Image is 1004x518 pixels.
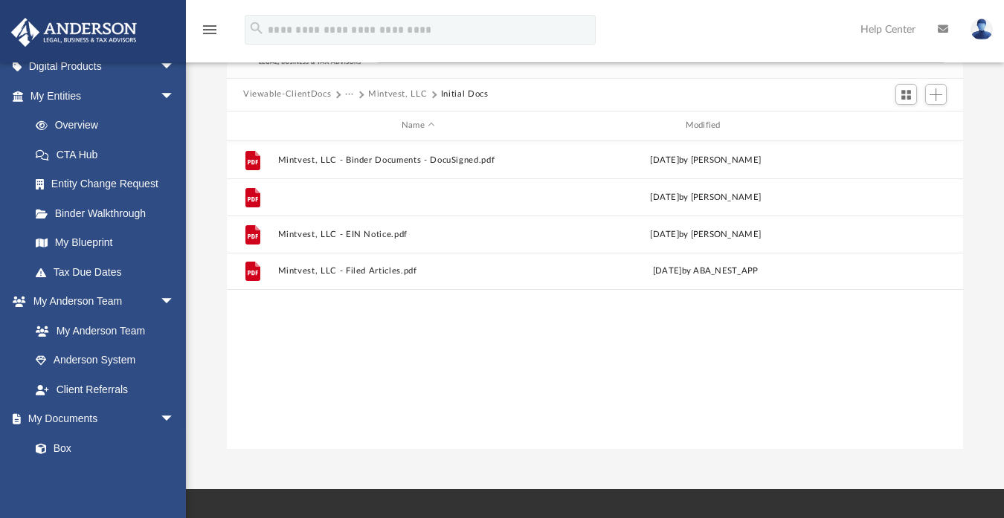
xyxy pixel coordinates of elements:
[21,111,197,140] a: Overview
[160,81,190,111] span: arrow_drop_down
[564,119,846,132] div: Modified
[278,155,559,164] button: Mintvest, LLC - Binder Documents - DocuSigned.pdf
[248,20,265,36] i: search
[7,18,141,47] img: Anderson Advisors Platinum Portal
[21,257,197,287] a: Tax Due Dates
[160,52,190,82] span: arrow_drop_down
[21,169,197,199] a: Entity Change Request
[234,119,271,132] div: id
[10,81,197,111] a: My Entitiesarrow_drop_down
[852,119,956,132] div: id
[278,192,559,201] button: Mintvest, LLC - Binder Documents.pdf
[21,140,197,169] a: CTA Hub
[160,287,190,317] span: arrow_drop_down
[925,84,947,105] button: Add
[278,229,559,239] button: Mintvest, LLC - EIN Notice.pdf
[565,227,846,241] div: [DATE] by [PERSON_NAME]
[565,190,846,204] div: [DATE] by [PERSON_NAME]
[277,119,559,132] div: Name
[10,404,190,434] a: My Documentsarrow_drop_down
[971,19,993,40] img: User Pic
[160,404,190,435] span: arrow_drop_down
[227,141,963,449] div: grid
[441,88,489,101] button: Initial Docs
[565,265,846,278] div: [DATE] by ABA_NEST_APP
[21,316,182,346] a: My Anderson Team
[368,88,427,101] button: Mintvest, LLC
[201,21,219,39] i: menu
[21,375,190,404] a: Client Referrals
[21,346,190,375] a: Anderson System
[201,28,219,39] a: menu
[278,266,559,276] button: Mintvest, LLC - Filed Articles.pdf
[21,228,190,258] a: My Blueprint
[10,52,197,82] a: Digital Productsarrow_drop_down
[243,88,331,101] button: Viewable-ClientDocs
[565,153,846,166] div: [DATE] by [PERSON_NAME]
[895,84,918,105] button: Switch to Grid View
[21,433,182,463] a: Box
[345,88,355,101] button: ···
[21,198,197,228] a: Binder Walkthrough
[10,287,190,317] a: My Anderson Teamarrow_drop_down
[21,463,190,493] a: Meeting Minutes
